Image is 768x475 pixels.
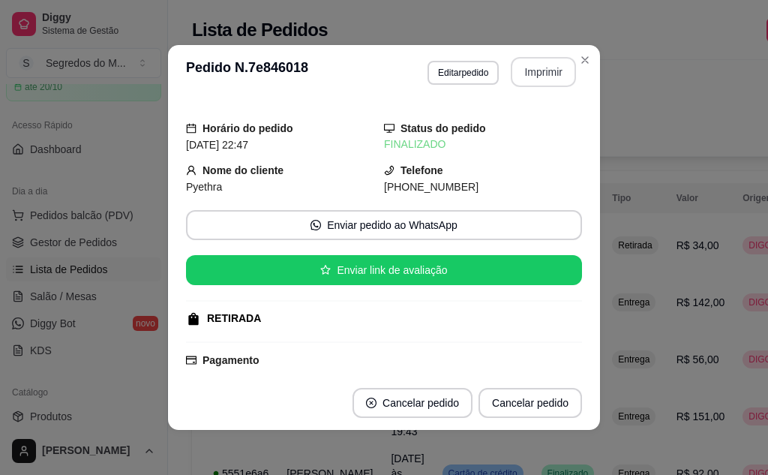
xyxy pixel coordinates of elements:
[207,311,261,326] div: RETIRADA
[400,122,486,134] strong: Status do pedido
[384,123,394,134] span: desktop
[427,61,499,85] button: Editarpedido
[511,57,576,87] button: Imprimir
[202,164,283,176] strong: Nome do cliente
[186,210,582,240] button: whats-appEnviar pedido ao WhatsApp
[400,164,443,176] strong: Telefone
[320,265,331,275] span: star
[186,255,582,285] button: starEnviar link de avaliação
[202,122,293,134] strong: Horário do pedido
[186,355,196,365] span: credit-card
[352,388,472,418] button: close-circleCancelar pedido
[186,139,248,151] span: [DATE] 22:47
[202,354,259,366] strong: Pagamento
[384,165,394,176] span: phone
[186,57,308,87] h3: Pedido N. 7e846018
[186,123,196,134] span: calendar
[186,181,222,193] span: Pyethra
[186,165,196,176] span: user
[384,181,478,193] span: [PHONE_NUMBER]
[384,137,582,152] div: FINALIZADO
[573,48,597,72] button: Close
[366,398,376,408] span: close-circle
[310,220,321,230] span: whats-app
[478,388,582,418] button: Cancelar pedido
